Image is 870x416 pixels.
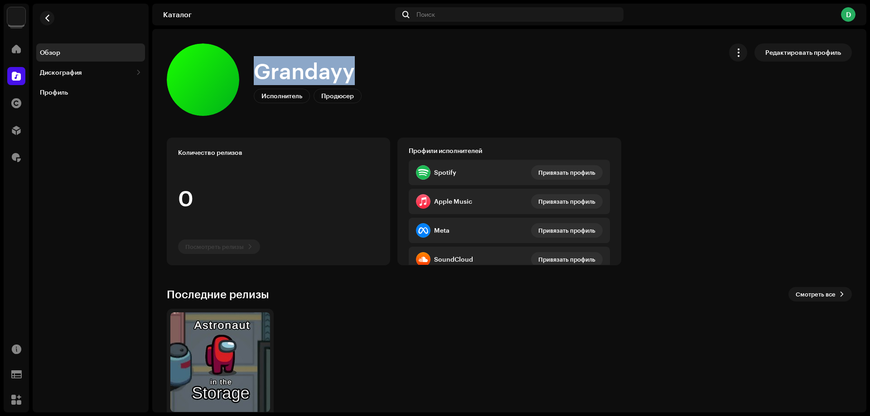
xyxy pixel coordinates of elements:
[409,147,482,154] strong: Профили исполнителей
[261,92,302,100] span: Исполнитель
[167,138,390,265] re-o-card-data: Количество релизов
[538,250,595,268] span: Привязать профиль
[538,192,595,210] span: Привязать профиль
[531,194,603,209] button: Привязать профиль
[163,11,391,18] div: Каталог
[40,49,60,56] div: Обзор
[36,43,145,62] re-m-nav-item: Обзор
[788,287,852,301] button: Смотреть все
[538,163,595,182] span: Привязать профиль
[765,43,841,62] span: Редактировать профиль
[170,312,270,412] img: 9a21b00f-1843-4aea-bce5-ff5848651f16
[531,223,603,238] button: Привязать профиль
[416,11,435,18] span: Поиск
[434,198,472,205] div: Apple Music
[841,7,855,22] div: D
[531,252,603,267] button: Привязать профиль
[254,56,355,85] h1: Grandayy
[796,285,836,303] span: Смотреть все
[538,221,595,239] span: Привязать профиль
[40,69,82,76] div: Дискография
[167,287,269,301] h3: Последние релизы
[40,89,68,96] div: Профиль
[321,92,354,100] span: Продюсер
[434,227,449,234] div: Meta
[434,256,473,263] div: SoundCloud
[36,63,145,81] re-m-nav-dropdown: Дискография
[36,83,145,101] re-m-nav-item: Профиль
[531,165,603,180] button: Привязать профиль
[434,169,456,176] div: Spotify
[754,43,852,62] button: Редактировать профиль
[7,7,25,25] img: 4f352ab7-c6b2-4ec4-b97a-09ea22bd155f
